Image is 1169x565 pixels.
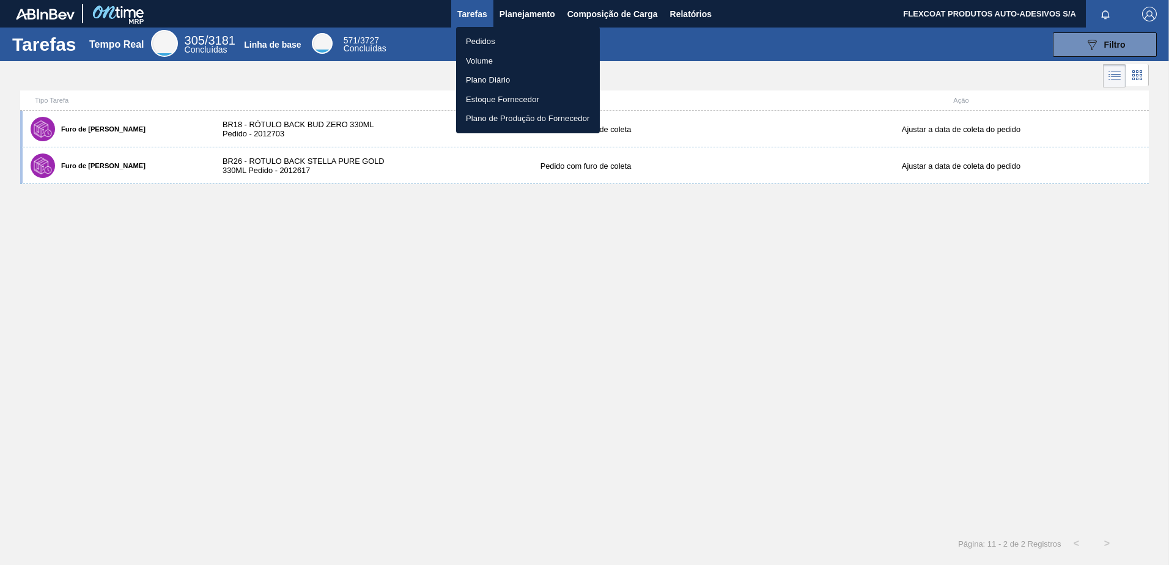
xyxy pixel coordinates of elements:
a: Pedidos [456,32,600,51]
a: Estoque Fornecedor [456,90,600,109]
a: Plano Diário [456,70,600,90]
a: Plano de Produção do Fornecedor [456,109,600,128]
a: Volume [456,51,600,71]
